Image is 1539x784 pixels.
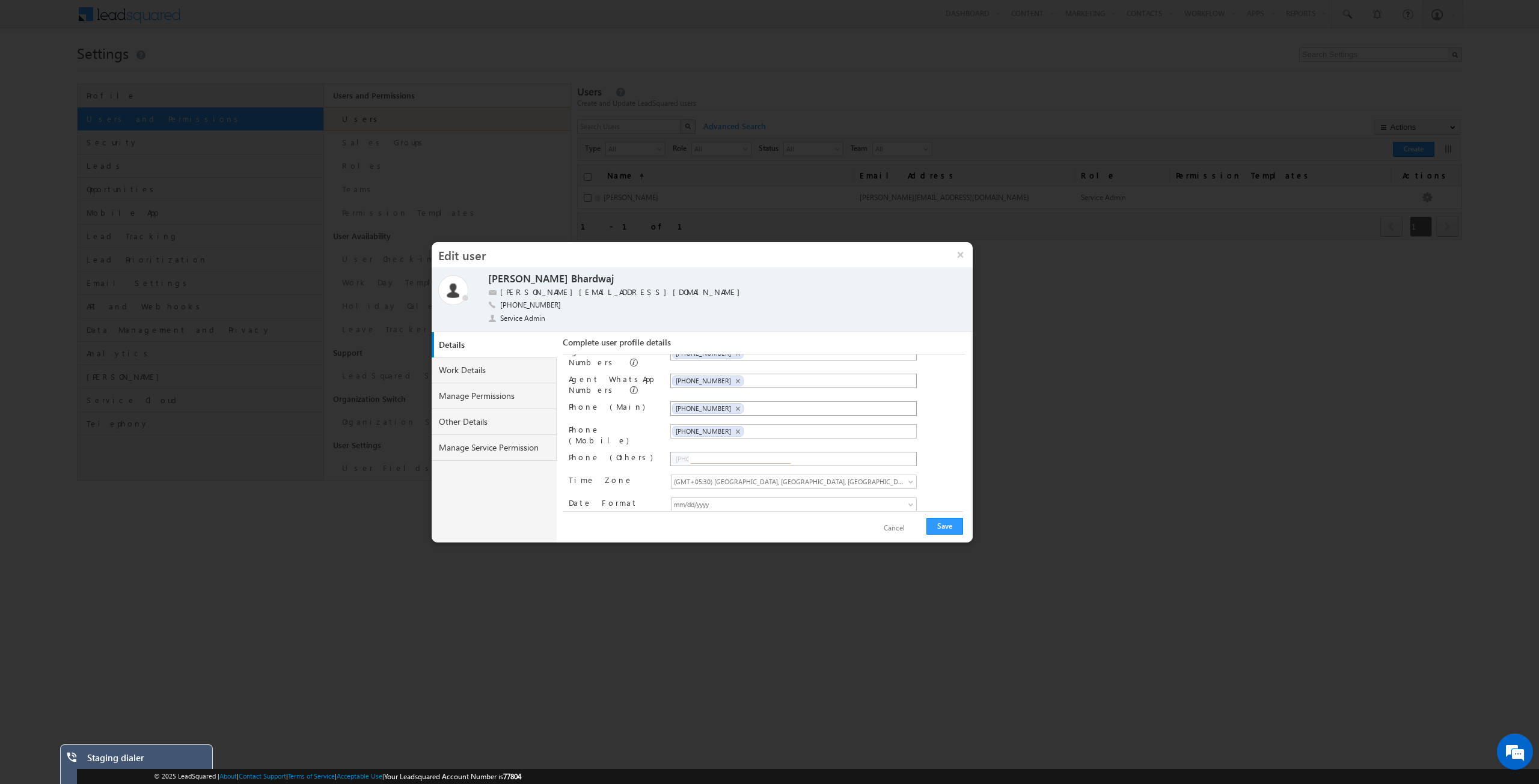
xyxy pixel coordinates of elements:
span: Service Admin [500,313,546,324]
a: Details [434,332,559,358]
div: Minimize live chat window [197,6,226,35]
a: Manage Permissions [432,383,557,409]
label: Bhardwaj [571,272,614,286]
label: [PERSON_NAME] [488,272,568,286]
span: select [908,478,918,485]
button: × [948,242,973,267]
span: © 2025 LeadSquared | | | | | [154,771,521,782]
a: Terms of Service [288,772,335,780]
span: [PHONE_NUMBER] [500,300,561,312]
label: Time Zone [569,475,633,485]
div: Staging dialer [87,752,204,769]
span: [PHONE_NUMBER] [676,349,731,357]
a: Work Details [432,357,557,383]
h3: Edit user [432,242,947,267]
a: Manage Service Permission [432,435,557,461]
label: [PERSON_NAME][EMAIL_ADDRESS][DOMAIN_NAME] [500,287,746,298]
textarea: Type your message and hit 'Enter' [16,111,219,360]
span: mm/dd/yyyy [672,498,907,510]
span: select [908,501,918,508]
span: Your Leadsquared Account Number is [384,772,521,781]
label: Phone (Mobile) [569,424,629,445]
a: About [219,772,237,780]
a: Acceptable Use [337,772,382,780]
a: Contact Support [239,772,286,780]
span: 77804 [503,772,521,781]
div: Chat with us now [63,63,202,79]
span: (GMT+05:30) [GEOGRAPHIC_DATA], [GEOGRAPHIC_DATA], [GEOGRAPHIC_DATA], [GEOGRAPHIC_DATA] [672,475,907,487]
label: Agent WhatsApp Numbers [569,374,653,395]
span: [PHONE_NUMBER] [676,455,731,463]
label: Agent Phone Numbers [569,346,640,367]
span: [PHONE_NUMBER] [676,404,731,412]
a: Other Details [432,409,557,435]
img: d_60004797649_company_0_60004797649 [20,63,50,79]
label: Date Format [569,497,638,508]
span: [PHONE_NUMBER] [676,377,731,384]
span: × [735,404,741,414]
div: Complete user profile details [563,337,965,354]
label: Phone (Main) [569,401,645,412]
button: Save [926,518,963,535]
em: Start Chat [164,370,218,386]
span: × [735,376,741,386]
span: [PHONE_NUMBER] [676,427,731,435]
span: × [735,427,741,437]
button: Cancel [872,520,917,537]
label: Phone (Others) [569,452,653,462]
